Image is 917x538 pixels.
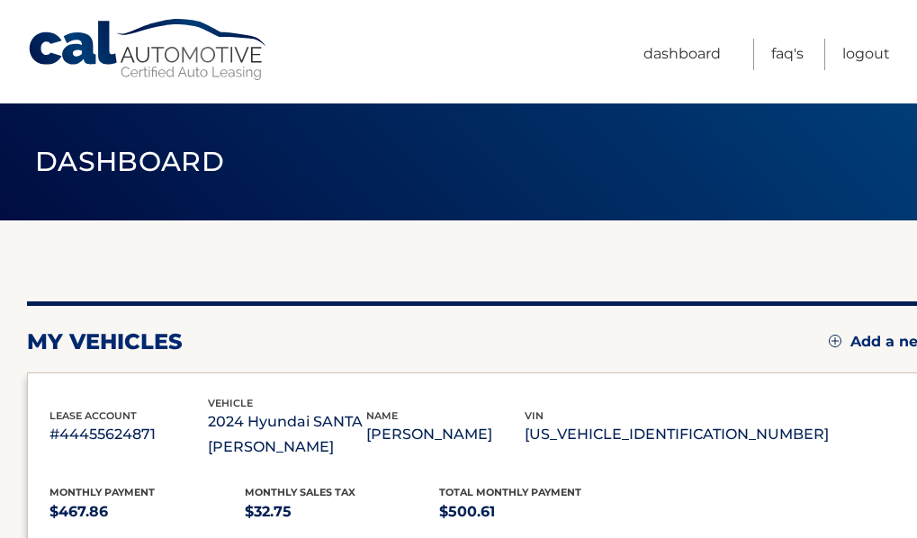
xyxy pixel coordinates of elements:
p: $32.75 [245,499,440,525]
span: Dashboard [35,145,224,178]
p: $500.61 [439,499,634,525]
span: vehicle [208,397,253,409]
a: Cal Automotive [27,18,270,82]
span: Monthly sales Tax [245,486,355,498]
h2: my vehicles [27,328,183,355]
a: Dashboard [643,39,721,70]
a: FAQ's [771,39,804,70]
a: Logout [842,39,890,70]
p: [US_VEHICLE_IDENTIFICATION_NUMBER] [525,422,829,447]
span: Total Monthly Payment [439,486,581,498]
p: #44455624871 [49,422,208,447]
p: 2024 Hyundai SANTA [PERSON_NAME] [208,409,366,460]
p: $467.86 [49,499,245,525]
p: [PERSON_NAME] [366,422,525,447]
img: add.svg [829,335,841,347]
span: lease account [49,409,137,422]
span: vin [525,409,544,422]
span: name [366,409,398,422]
span: Monthly Payment [49,486,155,498]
